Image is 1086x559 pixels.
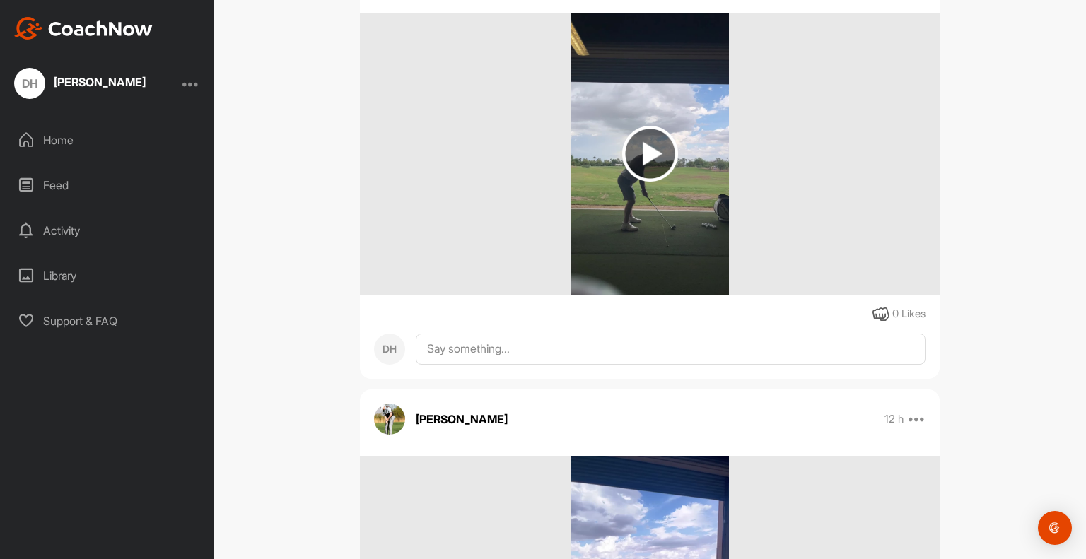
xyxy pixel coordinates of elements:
img: play [622,126,678,182]
div: Library [8,258,207,293]
p: [PERSON_NAME] [416,411,508,428]
div: Home [8,122,207,158]
div: DH [374,334,405,365]
div: [PERSON_NAME] [54,76,146,88]
div: DH [14,68,45,99]
div: Feed [8,167,207,203]
div: 0 Likes [892,306,926,322]
div: Open Intercom Messenger [1038,511,1072,545]
img: media [571,13,728,295]
div: Activity [8,213,207,248]
img: CoachNow [14,17,153,40]
div: Support & FAQ [8,303,207,339]
p: 12 h [884,412,904,426]
img: avatar [374,404,405,435]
